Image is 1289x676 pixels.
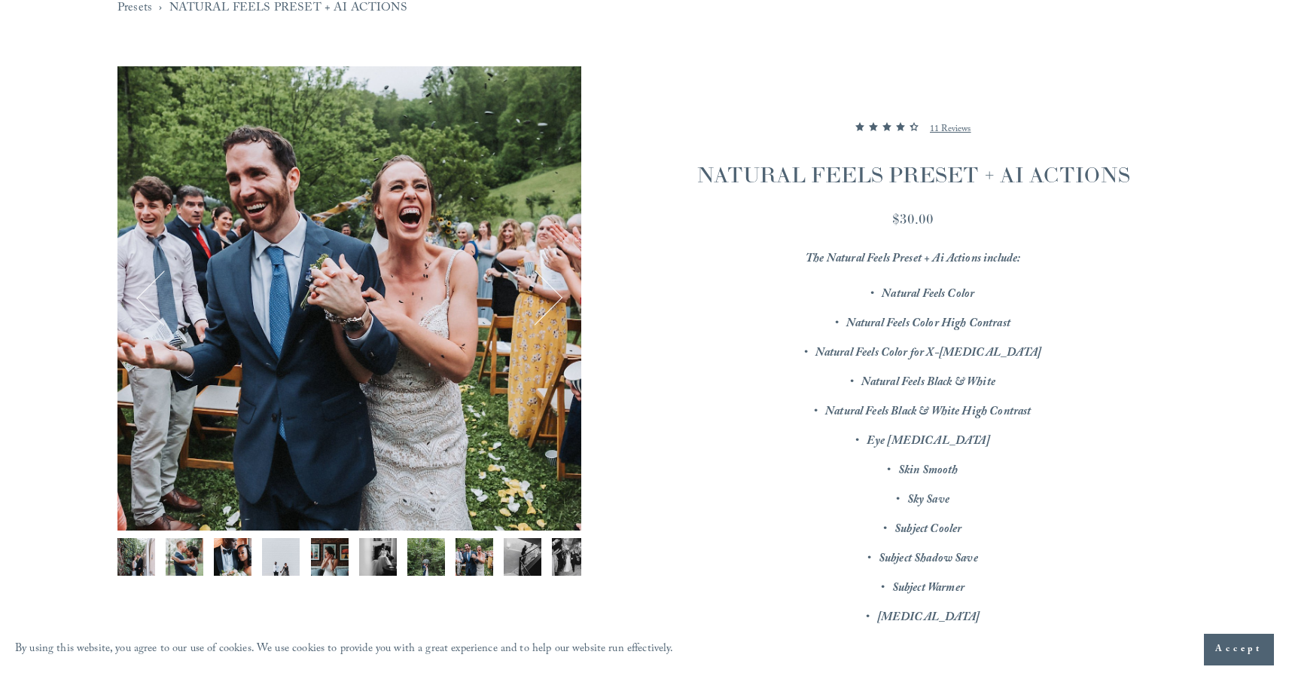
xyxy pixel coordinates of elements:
[1204,634,1274,665] button: Accept
[907,491,949,511] em: Sky Save
[117,538,155,576] button: Image 1 of 12
[894,520,961,540] em: Subject Cooler
[166,538,203,576] img: best-lightroom-preset-natural-look.jpg
[806,249,1020,270] em: The Natural Feels Preset + Ai Actions include:
[552,538,590,576] img: FUJ15149.jpg (Copy)
[15,639,674,661] p: By using this website, you agree to our use of cookies. We use cookies to provide you with a grea...
[898,461,958,482] em: Skin Smooth
[504,538,541,576] button: Image 9 of 12
[117,538,581,583] div: Gallery thumbnails
[311,538,349,576] img: FUJ14832.jpg (Copy)
[930,121,971,139] p: 11 Reviews
[846,314,1010,335] em: Natural Feels Color High Contrast
[861,373,995,393] em: Natural Feels Black & White
[892,579,964,599] em: Subject Warmer
[930,112,971,148] a: 11 Reviews
[877,608,980,629] em: [MEDICAL_DATA]
[311,538,349,576] button: Image 5 of 12
[117,538,155,576] img: DSCF9013.jpg (Copy)
[1215,642,1263,657] span: Accept
[456,538,493,576] button: Image 8 of 12
[214,538,251,576] img: DSCF8972.jpg (Copy)
[879,549,978,570] em: Subject Shadow Save
[166,538,203,576] button: Image 2 of 12
[815,344,1041,364] em: Natural Feels Color for X-[MEDICAL_DATA]
[867,432,990,452] em: Eye [MEDICAL_DATA]
[456,538,493,576] img: best-outdoor-north-carolina-wedding-photos.jpg
[359,538,397,576] button: Image 6 of 12
[137,271,190,325] button: Previous
[359,538,397,576] img: DSCF9372.jpg (Copy)
[508,271,562,325] button: Next
[655,160,1172,190] h1: NATURAL FEELS PRESET + AI ACTIONS
[825,402,1031,423] em: Natural Feels Black & White High Contrast
[504,538,541,576] img: raleigh-wedding-photographer.jpg
[655,209,1172,229] div: $30.00
[882,285,974,305] em: Natural Feels Color
[117,66,581,531] img: best-outdoor-north-carolina-wedding-photos.jpg
[262,538,300,576] button: Image 4 of 12
[407,538,445,576] button: Image 7 of 12
[262,538,300,576] img: FUJ18856 copy.jpg (Copy)
[117,66,581,651] section: Gallery
[407,538,445,576] img: lightroom-presets-natural-look.jpg
[552,538,590,576] button: Image 10 of 12
[214,538,251,576] button: Image 3 of 12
